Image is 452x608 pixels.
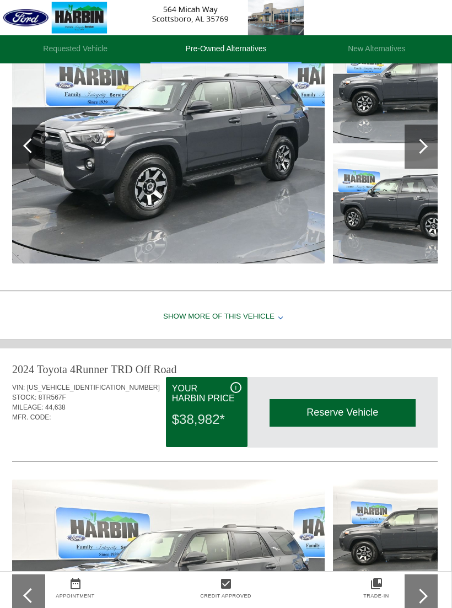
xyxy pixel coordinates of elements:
li: Pre-Owned Alternatives [150,35,301,63]
div: Your Harbin Price [172,382,241,405]
div: 2024 Toyota 4Runner [12,362,108,377]
span: STOCK: [12,394,36,401]
a: Credit Approved [200,593,251,599]
div: Reserve Vehicle [270,399,416,426]
span: MFR. CODE: [12,413,51,421]
li: New Alternatives [302,35,452,63]
span: [US_VEHICLE_IDENTIFICATION_NUMBER] [27,384,160,391]
a: Appointment [56,593,95,599]
a: collections_bookmark [301,577,451,590]
div: $38,982* [172,405,241,434]
a: check_box [150,577,301,590]
span: 44,638 [45,403,66,411]
a: Trade-In [363,593,389,599]
span: VIN: [12,384,25,391]
div: TRD Off Road [111,362,177,377]
div: Quoted on [DATE] 8:56:26 PM [12,429,438,446]
span: 8TR567F [39,394,66,401]
span: MILEAGE: [12,403,44,411]
div: i [230,382,241,393]
img: 921d373fc0c5cad1d7c54d2cdbf747c5x.jpg [12,30,325,263]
